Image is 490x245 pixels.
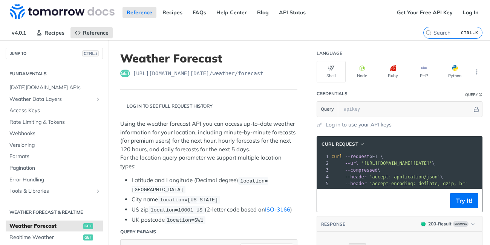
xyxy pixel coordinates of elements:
a: Reference [70,27,113,38]
a: Formats [6,151,103,162]
div: Query Params [120,228,156,235]
span: location=10001 US [150,207,202,213]
img: Tomorrow.io Weather API Docs [10,4,115,19]
button: Show subpages for Weather Data Layers [95,96,101,102]
span: location=[US_STATE] [160,197,218,203]
a: Reference [122,7,156,18]
div: 5 [317,180,330,187]
a: Weather Forecastget [6,221,103,232]
span: Access Keys [9,107,101,114]
a: Log In [459,7,482,18]
span: Pagination [9,164,101,172]
span: Versioning [9,142,101,149]
span: Tools & Libraries [9,187,93,195]
span: Webhooks [9,130,101,137]
span: 'accept: application/json' [369,174,440,180]
a: Realtime Weatherget [6,232,103,243]
a: Error Handling [6,174,103,186]
div: 2 [317,160,330,167]
a: FAQs [188,7,210,18]
a: Pagination [6,163,103,174]
span: \ [331,161,435,166]
div: 1 [317,153,330,160]
a: Recipes [32,27,69,38]
button: More Languages [471,66,482,78]
span: [DATE][DOMAIN_NAME] APIs [9,84,101,91]
a: Log in to use your API keys [326,121,392,129]
a: Tools & LibrariesShow subpages for Tools & Libraries [6,186,103,197]
li: UK postcode [132,216,297,224]
div: 200 - Result [428,221,452,227]
button: RESPONSE [321,221,346,228]
a: Get Your Free API Key [393,7,457,18]
span: GET \ [331,154,383,159]
span: v4.0.1 [8,27,30,38]
span: https://api.tomorrow.io/v4/weather/forecast [133,70,263,77]
svg: Search [426,30,432,36]
a: Access Keys [6,105,103,116]
span: get [83,223,93,229]
span: --compressed [345,167,378,173]
span: --request [345,154,369,159]
div: Language [317,50,342,57]
a: Help Center [212,7,251,18]
span: Rate Limiting & Tokens [9,119,101,126]
div: Query [465,92,478,97]
span: Realtime Weather [9,234,81,241]
button: Python [440,61,469,82]
h2: Fundamentals [6,70,103,77]
input: apikey [340,102,472,117]
a: Recipes [158,7,187,18]
a: Blog [253,7,273,18]
button: 200200-ResultExample [417,220,478,228]
div: Credentials [317,90,348,97]
button: Node [348,61,377,82]
li: City name [132,195,297,204]
a: [DATE][DOMAIN_NAME] APIs [6,82,103,93]
span: \ [331,167,380,173]
div: 4 [317,173,330,180]
li: Latitude and Longitude (Decimal degree) [132,176,297,194]
button: Hide [472,105,480,113]
a: API Status [275,7,310,18]
button: Ruby [378,61,407,82]
span: Weather Data Layers [9,96,93,103]
button: Shell [317,61,346,82]
span: \ [331,174,443,180]
span: 200 [421,222,426,226]
a: ISO-3166 [265,206,290,213]
button: Try It! [450,193,478,208]
span: Weather Forecast [9,222,81,230]
span: --header [345,181,367,186]
span: 'accept-encoding: deflate, gzip, br' [369,181,467,186]
span: location=SW1 [167,218,203,223]
span: cURL Request [322,141,358,148]
span: '[URL][DOMAIN_NAME][DATE]' [361,161,432,166]
span: Formats [9,153,101,160]
p: Using the weather forecast API you can access up-to-date weather information for your location, i... [120,120,297,170]
a: Webhooks [6,128,103,139]
div: 3 [317,167,330,173]
li: US zip (2-letter code based on ) [132,205,297,214]
kbd: CTRL-K [459,29,480,37]
button: PHP [409,61,438,82]
div: QueryInformation [465,92,482,97]
button: JUMP TOCTRL-/ [6,48,103,59]
i: Information [479,93,482,97]
span: Recipes [44,29,64,36]
span: Reference [83,29,109,36]
span: Error Handling [9,176,101,184]
span: Example [453,221,469,227]
span: --header [345,174,367,180]
a: Weather Data LayersShow subpages for Weather Data Layers [6,94,103,105]
span: curl [331,154,342,159]
h2: Weather Forecast & realtime [6,209,103,216]
a: Versioning [6,140,103,151]
span: CTRL-/ [82,50,99,56]
span: get [120,70,130,77]
div: Log in to see full request history [120,103,213,110]
span: Query [321,106,334,113]
button: Copy to clipboard [321,195,331,206]
span: --url [345,161,358,166]
button: cURL Request [319,140,368,148]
